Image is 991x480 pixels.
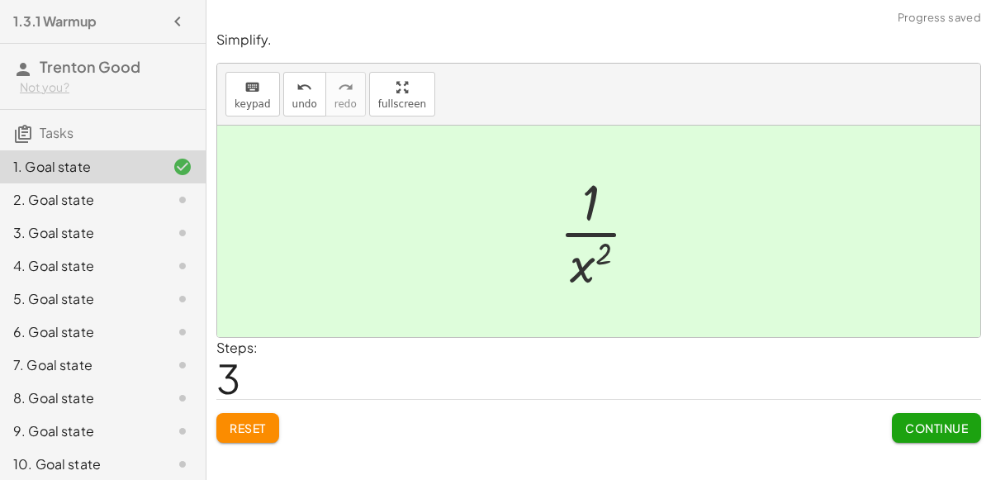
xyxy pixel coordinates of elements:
[334,98,357,110] span: redo
[216,353,240,403] span: 3
[173,388,192,408] i: Task not started.
[173,355,192,375] i: Task not started.
[905,421,968,435] span: Continue
[173,454,192,474] i: Task not started.
[225,72,280,116] button: keyboardkeypad
[13,256,146,276] div: 4. Goal state
[13,388,146,408] div: 8. Goal state
[216,413,279,443] button: Reset
[173,256,192,276] i: Task not started.
[173,421,192,441] i: Task not started.
[13,12,97,31] h4: 1.3.1 Warmup
[13,289,146,309] div: 5. Goal state
[173,322,192,342] i: Task not started.
[13,223,146,243] div: 3. Goal state
[325,72,366,116] button: redoredo
[296,78,312,97] i: undo
[173,157,192,177] i: Task finished and correct.
[173,223,192,243] i: Task not started.
[283,72,326,116] button: undoundo
[292,98,317,110] span: undo
[898,10,981,26] span: Progress saved
[216,339,258,356] label: Steps:
[244,78,260,97] i: keyboard
[216,31,981,50] p: Simplify.
[13,421,146,441] div: 9. Goal state
[378,98,426,110] span: fullscreen
[235,98,271,110] span: keypad
[892,413,981,443] button: Continue
[20,79,192,96] div: Not you?
[40,57,140,76] span: Trenton Good
[173,289,192,309] i: Task not started.
[13,454,146,474] div: 10. Goal state
[338,78,353,97] i: redo
[369,72,435,116] button: fullscreen
[173,190,192,210] i: Task not started.
[13,322,146,342] div: 6. Goal state
[13,190,146,210] div: 2. Goal state
[13,355,146,375] div: 7. Goal state
[230,421,266,435] span: Reset
[40,124,73,141] span: Tasks
[13,157,146,177] div: 1. Goal state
